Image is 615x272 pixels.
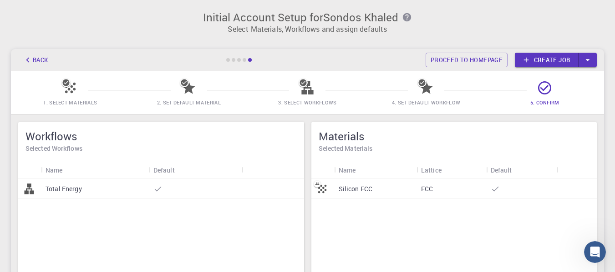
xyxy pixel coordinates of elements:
p: Silicon FCC [339,184,373,193]
h3: Initial Account Setup for Sondos Khaled [16,11,599,24]
button: Sort [356,163,370,177]
span: 2. Set Default Material [157,99,221,106]
p: Select Materials, Workflows and assign defaults [16,24,599,35]
button: Sort [175,163,189,177]
div: Icon [311,161,334,179]
span: Support [18,6,51,15]
div: Name [334,161,417,179]
div: Default [486,161,557,179]
p: Total Energy [46,184,82,193]
a: Proceed to homepage [426,53,508,67]
span: 4. Set Default Workflow [392,99,460,106]
div: Lattice [421,161,442,179]
div: Default [491,161,512,179]
h5: Workflows [25,129,297,143]
div: Name [339,161,356,179]
iframe: Intercom live chat [584,241,606,263]
button: Sort [442,163,456,177]
h6: Selected Materials [319,143,590,153]
div: Icon [18,161,41,179]
div: Default [149,161,242,179]
div: Name [46,161,63,179]
h5: Materials [319,129,590,143]
button: Sort [512,163,527,177]
a: Create job [515,53,579,67]
h6: Selected Workflows [25,143,297,153]
span: 3. Select Workflows [278,99,336,106]
div: Name [41,161,149,179]
button: Sort [63,163,77,177]
span: 1. Select Materials [43,99,97,106]
div: Lattice [417,161,486,179]
span: 5. Confirm [530,99,559,106]
div: Default [153,161,175,179]
button: Back [18,53,53,67]
p: FCC [421,184,433,193]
